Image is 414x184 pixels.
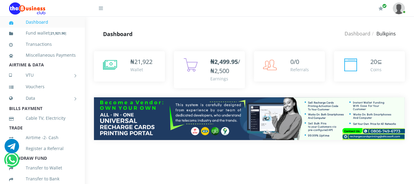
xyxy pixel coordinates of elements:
a: Register a Referral [9,142,76,156]
span: 21,922 [134,58,152,66]
div: ⊆ [370,57,382,66]
div: Wallet [130,66,152,73]
a: Miscellaneous Payments [9,48,76,62]
a: ₦21,922 Wallet [94,51,165,82]
strong: Dashboard [103,30,132,38]
a: ₦2,499.95/₦2,500 Earnings [174,51,245,88]
a: Chat for support [5,143,19,153]
div: Earnings [210,75,240,82]
b: ₦2,499.95 [210,58,238,66]
a: Dashboard [9,15,76,29]
span: 0/0 [290,58,299,66]
div: Referrals [290,66,309,73]
div: ₦ [130,57,152,66]
a: Fund wallet[21,921.90] [9,26,76,40]
a: Transfer to Wallet [9,161,76,175]
span: Renew/Upgrade Subscription [382,4,387,8]
a: Chat for support [5,157,18,167]
img: User [393,2,405,14]
a: Airtime -2- Cash [9,131,76,145]
a: Transactions [9,37,76,51]
li: Bulkpins [370,30,396,37]
b: 21,921.90 [51,31,65,35]
a: 0/0 Referrals [254,51,325,82]
a: Dashboard [345,30,370,37]
span: /₦2,500 [210,58,240,75]
span: 20 [370,58,377,66]
small: [ ] [49,31,66,35]
i: Renew/Upgrade Subscription [379,6,383,11]
img: multitenant_rcp.png [94,97,405,140]
a: Data [9,91,76,106]
a: VTU [9,68,76,83]
a: Cable TV, Electricity [9,111,76,125]
img: Logo [9,2,45,15]
a: Vouchers [9,80,76,94]
div: Coins [370,66,382,73]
